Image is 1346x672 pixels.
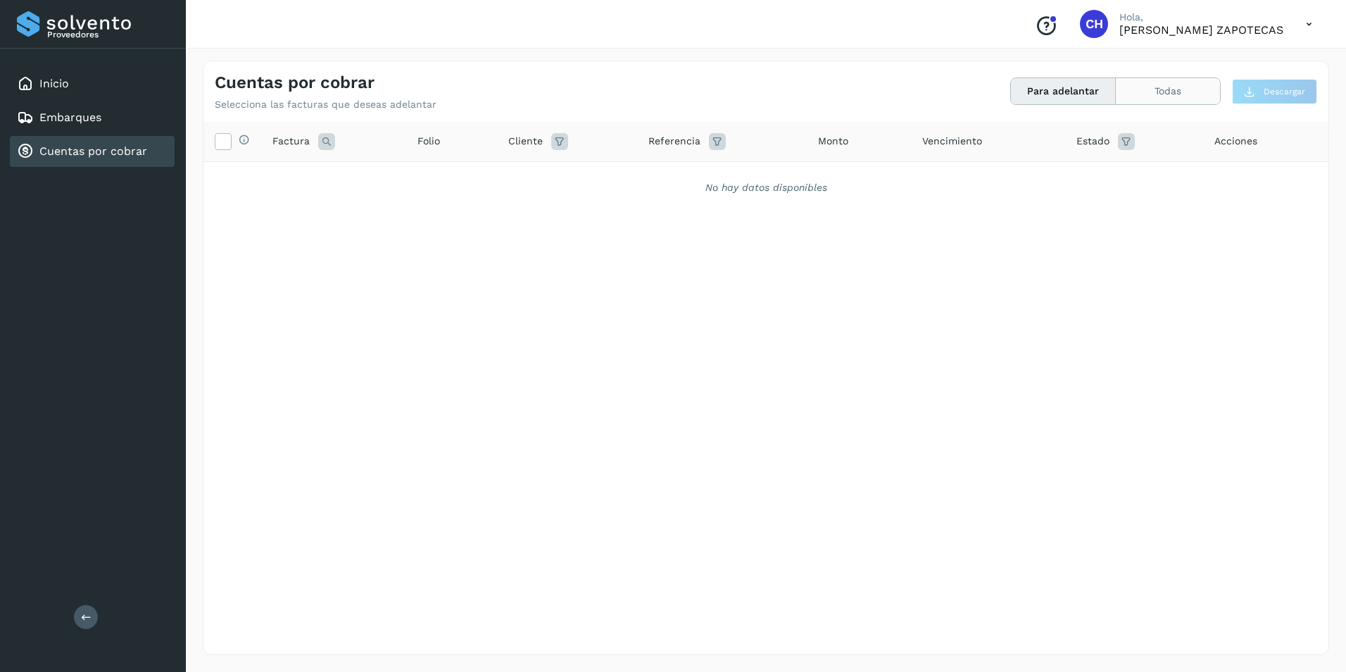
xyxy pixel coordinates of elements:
[39,77,69,90] a: Inicio
[10,102,175,133] div: Embarques
[508,134,543,149] span: Cliente
[1264,85,1305,98] span: Descargar
[922,134,982,149] span: Vencimiento
[648,134,700,149] span: Referencia
[1119,11,1283,23] p: Hola,
[1011,78,1116,104] button: Para adelantar
[47,30,169,39] p: Proveedores
[1076,134,1109,149] span: Estado
[215,99,436,111] p: Selecciona las facturas que deseas adelantar
[818,134,848,149] span: Monto
[10,68,175,99] div: Inicio
[1232,79,1317,104] button: Descargar
[1116,78,1220,104] button: Todas
[10,136,175,167] div: Cuentas por cobrar
[1119,23,1283,37] p: CELSO HUITZIL ZAPOTECAS
[39,111,101,124] a: Embarques
[222,180,1310,195] div: No hay datos disponibles
[215,73,375,93] h4: Cuentas por cobrar
[39,144,147,158] a: Cuentas por cobrar
[272,134,310,149] span: Factura
[1214,134,1257,149] span: Acciones
[417,134,440,149] span: Folio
